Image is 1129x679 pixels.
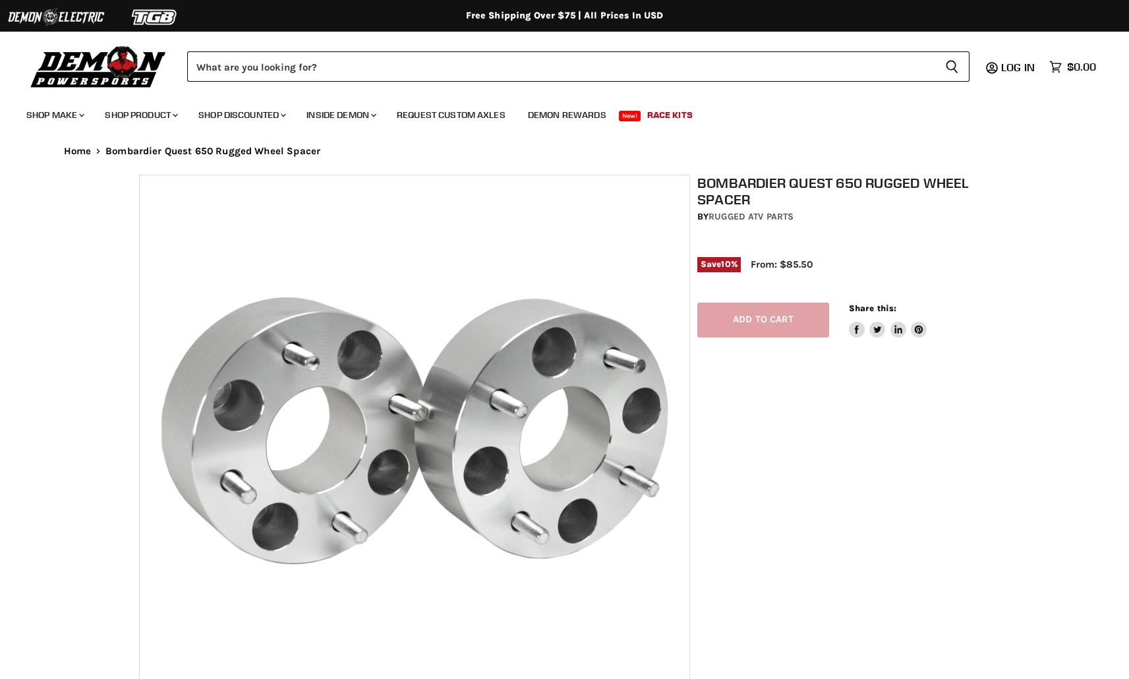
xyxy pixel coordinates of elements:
[38,146,1092,157] nav: Breadcrumbs
[637,102,703,129] a: Race Kits
[297,102,384,129] a: Inside Demon
[1043,57,1103,76] a: $0.00
[697,257,741,272] span: Save %
[16,102,92,129] a: Shop Make
[697,175,998,208] h1: Bombardier Quest 650 Rugged Wheel Spacer
[187,51,970,82] form: Product
[849,303,896,313] span: Share this:
[16,96,1093,129] ul: Main menu
[721,259,730,269] span: 10
[95,102,186,129] a: Shop Product
[64,146,92,157] a: Home
[1001,61,1035,74] span: Log in
[38,10,1092,22] div: Free Shipping Over $75 | All Prices In USD
[187,51,935,82] input: Search
[849,303,927,338] aside: Share this:
[697,210,998,224] div: by
[1067,61,1096,73] span: $0.00
[751,258,813,270] span: From: $85.50
[26,43,171,90] img: Demon Powersports
[105,5,204,30] img: TGB Logo 2
[105,146,320,157] span: Bombardier Quest 650 Rugged Wheel Spacer
[935,51,970,82] button: Search
[709,211,794,222] a: Rugged ATV Parts
[387,102,515,129] a: Request Custom Axles
[995,61,1043,73] a: Log in
[188,102,294,129] a: Shop Discounted
[518,102,616,129] a: Demon Rewards
[7,5,105,30] img: Demon Electric Logo 2
[619,111,641,121] span: New!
